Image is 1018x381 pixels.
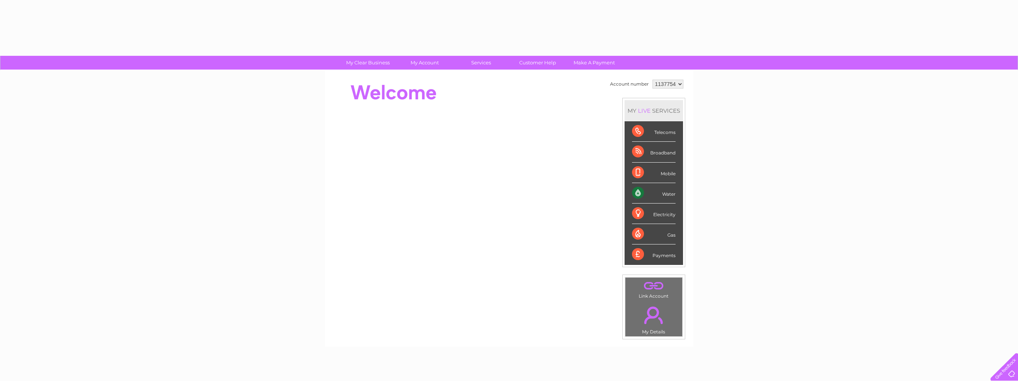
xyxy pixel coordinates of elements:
a: My Account [394,56,455,70]
div: Telecoms [632,121,676,142]
div: MY SERVICES [625,100,683,121]
a: Customer Help [507,56,568,70]
div: Broadband [632,142,676,162]
div: Payments [632,244,676,265]
div: Mobile [632,163,676,183]
td: Account number [608,78,651,90]
a: . [627,279,680,292]
a: Services [450,56,512,70]
div: Gas [632,224,676,244]
div: LIVE [636,107,652,114]
div: Electricity [632,204,676,224]
a: My Clear Business [337,56,399,70]
td: My Details [625,300,683,337]
td: Link Account [625,277,683,301]
div: Water [632,183,676,204]
a: Make A Payment [564,56,625,70]
a: . [627,302,680,328]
